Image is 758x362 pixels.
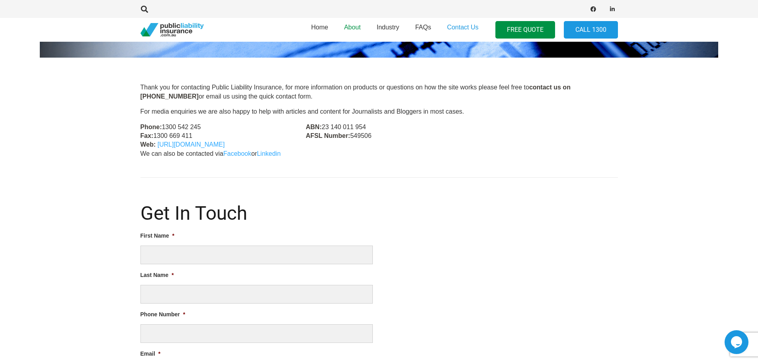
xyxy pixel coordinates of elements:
[415,24,431,31] span: FAQs
[311,24,328,31] span: Home
[140,202,618,225] h1: Get In Touch
[564,21,618,39] a: Call 1300
[140,271,174,279] label: Last Name
[140,350,161,357] label: Email
[140,107,618,116] p: For media enquiries we are also happy to help with articles and content for Journalists and Blogg...
[140,232,175,239] label: First Name
[223,150,251,157] a: Facebook
[439,15,486,44] a: Contact Us
[306,132,350,139] strong: AFSL Number:
[495,21,555,39] a: FREE QUOTE
[407,15,439,44] a: FAQs
[140,84,571,99] strong: contact us on [PHONE_NUMBER]
[140,123,287,149] p: 1300 542 245 1300 669 411
[376,24,399,31] span: Industry
[140,149,618,158] p: We can also be contacted via or
[140,124,162,130] strong: Phone:
[336,15,369,44] a: About
[306,123,452,141] p: 23 140 011 954 549506
[306,124,322,130] strong: ABN:
[257,150,281,157] a: Linkedin
[140,311,185,318] label: Phone Number
[725,330,750,354] iframe: chat widget
[447,24,478,31] span: Contact Us
[140,132,154,139] strong: Fax:
[344,24,361,31] span: About
[158,141,225,148] a: [URL][DOMAIN_NAME]
[137,6,153,13] a: Search
[140,23,204,37] a: pli_logotransparent
[588,4,599,15] a: Facebook
[368,15,407,44] a: Industry
[607,4,618,15] a: LinkedIn
[140,141,156,148] strong: Web:
[303,15,336,44] a: Home
[140,83,618,101] p: Thank you for contacting Public Liability Insurance, for more information on products or question...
